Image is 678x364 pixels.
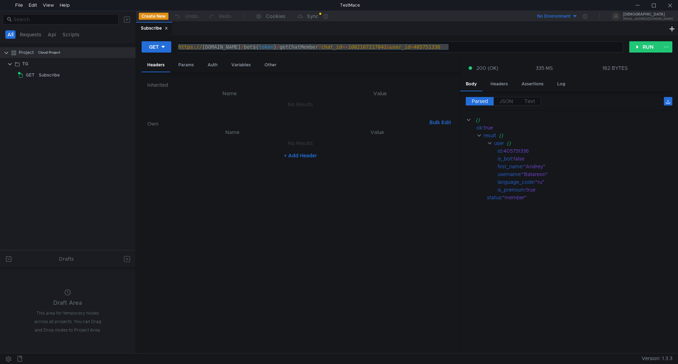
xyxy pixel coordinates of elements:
div: "Andrey" [524,163,664,170]
button: No Environment [529,11,578,22]
nz-embed-empty: No Results [288,140,313,146]
button: RUN [629,41,661,53]
div: : [476,124,672,132]
button: Redo [203,11,236,22]
div: first_name [498,163,522,170]
th: Value [306,128,448,136]
div: TG [22,59,28,69]
div: true [526,186,664,194]
div: username [498,170,521,178]
button: Undo [168,11,203,22]
div: Other [259,59,282,72]
input: Search... [13,16,114,23]
div: user [494,139,504,147]
span: Parsed [472,98,488,104]
div: Body [460,78,482,91]
div: No Environment [537,13,571,20]
button: + Add Header [281,151,320,160]
div: Variables [226,59,256,72]
div: Headers [142,59,170,72]
button: Create New [139,13,168,20]
div: Auth [202,59,223,72]
div: Subscribe [141,25,168,32]
button: Scripts [60,30,82,39]
button: Bulk Edit [427,118,454,127]
div: : [498,186,672,194]
button: Requests [18,30,43,39]
div: ok [476,124,482,132]
div: true [484,124,663,132]
div: Subscribe [39,70,60,80]
div: "Batareon" [522,170,664,178]
div: Cloud Project [38,47,60,58]
span: Version: 1.3.3 [642,353,672,364]
div: Headers [485,78,513,91]
span: GET [26,70,35,80]
div: is_premium [498,186,525,194]
div: Sync [307,14,319,19]
div: false [513,155,663,163]
div: is_bot [498,155,512,163]
div: [EMAIL_ADDRESS][DOMAIN_NAME] [623,18,673,20]
div: : [498,147,672,155]
div: Project [19,47,34,58]
span: JSON [499,98,513,104]
h6: Own [147,120,427,128]
div: GET [149,43,159,51]
div: {} [476,116,662,124]
div: "member" [502,194,663,201]
div: Params [173,59,200,72]
div: : [498,163,672,170]
h6: Inherited [147,81,454,89]
div: id [498,147,502,155]
button: GET [142,41,171,53]
div: {} [499,132,663,139]
div: : [498,170,672,178]
div: Redo [219,12,231,20]
button: Api [46,30,58,39]
div: : [498,155,672,163]
div: : [498,178,672,186]
div: {} [507,139,663,147]
div: [DEMOGRAPHIC_DATA] [623,13,673,16]
div: 405751336 [503,147,663,155]
th: Name [159,128,306,136]
button: All [5,30,16,39]
th: Name [153,89,306,98]
div: 335 MS [536,65,553,71]
div: : [487,194,672,201]
span: 200 (OK) [476,64,498,72]
div: result [483,132,496,139]
span: Text [524,98,535,104]
div: Log [552,78,571,91]
div: Cookies [266,12,285,20]
div: Undo [185,12,198,20]
div: language_code [498,178,534,186]
th: Value [306,89,454,98]
nz-embed-empty: No Results [288,101,313,108]
div: 162 BYTES [602,65,628,71]
div: status [487,194,501,201]
div: "ru" [535,178,665,186]
div: Assertions [516,78,549,91]
div: Drafts [59,255,74,263]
